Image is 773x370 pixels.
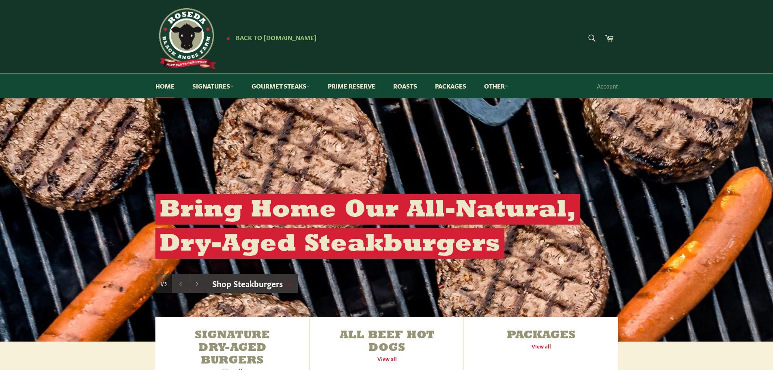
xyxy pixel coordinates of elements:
[206,274,298,293] a: Shop Steakburgers
[172,274,189,293] button: Previous slide
[147,74,183,98] a: Home
[243,74,318,98] a: Gourmet Steaks
[184,74,242,98] a: Signatures
[189,274,206,293] button: Next slide
[155,8,216,69] img: Roseda Beef
[476,74,517,98] a: Other
[320,74,383,98] a: Prime Reserve
[236,33,317,41] span: Back to [DOMAIN_NAME]
[160,280,167,287] span: 1/3
[593,74,622,98] a: Account
[155,274,172,293] div: Slide 1, current
[155,194,580,259] h2: Bring Home Our All-Natural, Dry-Aged Steakburgers
[427,74,474,98] a: Packages
[284,277,292,289] span: →
[226,35,230,41] span: ★
[222,35,317,41] a: ★ Back to [DOMAIN_NAME]
[385,74,425,98] a: Roasts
